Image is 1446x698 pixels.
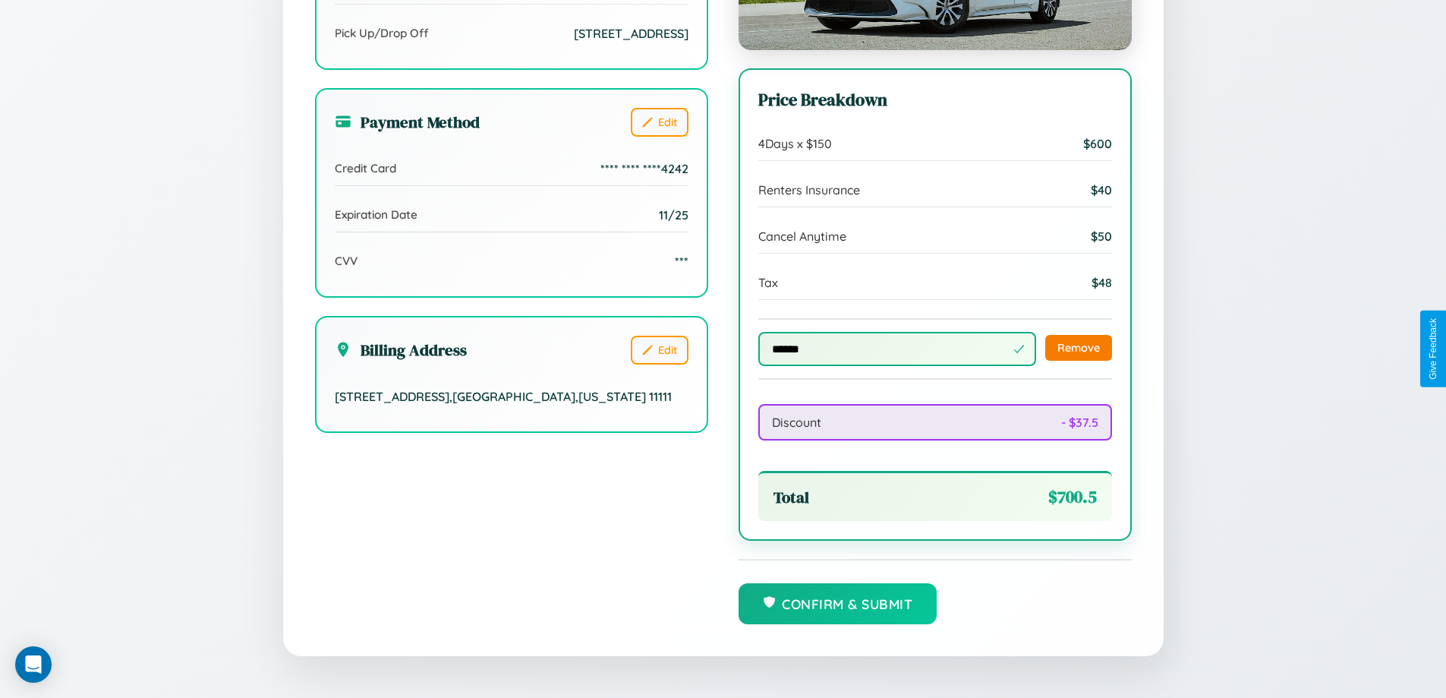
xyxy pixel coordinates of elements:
[335,389,672,404] span: [STREET_ADDRESS] , [GEOGRAPHIC_DATA] , [US_STATE] 11111
[335,254,358,268] span: CVV
[659,207,688,223] span: 11/25
[758,136,832,151] span: 4 Days x $ 150
[1048,485,1097,509] span: $ 700.5
[1061,415,1098,430] span: - $ 37.5
[758,88,1112,112] h3: Price Breakdown
[335,26,429,40] span: Pick Up/Drop Off
[1091,229,1112,244] span: $ 50
[1428,318,1438,380] div: Give Feedback
[335,161,396,175] span: Credit Card
[739,583,937,624] button: Confirm & Submit
[335,339,467,361] h3: Billing Address
[1092,275,1112,290] span: $ 48
[335,111,480,133] h3: Payment Method
[574,26,688,41] span: [STREET_ADDRESS]
[758,275,778,290] span: Tax
[631,336,688,365] button: Edit
[15,646,52,683] div: Open Intercom Messenger
[335,207,417,222] span: Expiration Date
[1083,136,1112,151] span: $ 600
[631,108,688,137] button: Edit
[1045,335,1112,361] button: Remove
[773,486,809,508] span: Total
[1091,182,1112,197] span: $ 40
[758,182,860,197] span: Renters Insurance
[772,415,821,430] span: Discount
[758,229,846,244] span: Cancel Anytime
